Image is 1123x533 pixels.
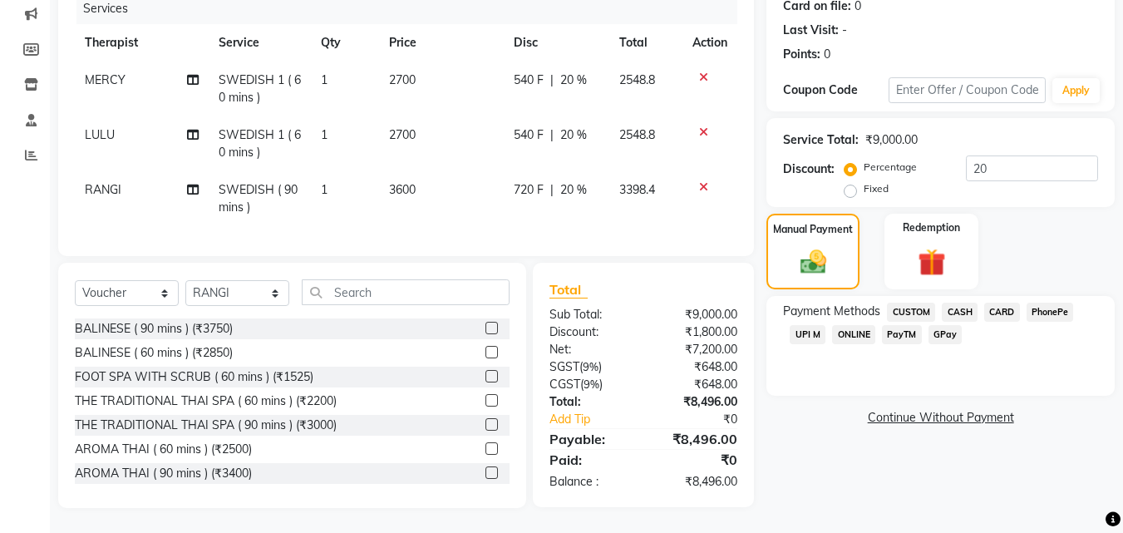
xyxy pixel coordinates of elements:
span: 3600 [389,182,416,197]
th: Action [682,24,737,62]
div: AROMA THAI ( 60 mins ) (₹2500) [75,441,252,458]
a: Continue Without Payment [770,409,1111,427]
div: ₹7,200.00 [643,341,750,358]
span: CASH [942,303,978,322]
span: 9% [583,360,598,373]
span: GPay [928,325,963,344]
span: 3398.4 [619,182,655,197]
span: PhonePe [1027,303,1074,322]
div: Net: [537,341,643,358]
span: 9% [584,378,599,391]
span: 1 [321,182,328,197]
th: Qty [311,24,379,62]
span: SWEDISH 1 ( 60 mins ) [219,127,301,160]
th: Service [209,24,311,62]
label: Redemption [903,220,960,235]
div: ₹648.00 [643,358,750,376]
div: Discount: [783,160,835,178]
span: 20 % [560,72,587,89]
span: CGST [549,377,580,392]
th: Disc [504,24,609,62]
div: ₹8,496.00 [643,473,750,491]
div: ₹648.00 [643,376,750,393]
div: Payable: [537,429,643,449]
div: Coupon Code [783,81,888,99]
a: Add Tip [537,411,661,428]
span: CARD [984,303,1020,322]
span: 2548.8 [619,127,655,142]
div: ( ) [537,376,643,393]
span: ONLINE [832,325,875,344]
div: Last Visit: [783,22,839,39]
input: Search [302,279,510,305]
span: Payment Methods [783,303,880,320]
span: Total [549,281,588,299]
th: Price [379,24,504,62]
span: 2700 [389,72,416,87]
span: 20 % [560,181,587,199]
span: 720 F [514,181,544,199]
img: _gift.svg [909,245,954,279]
div: ₹1,800.00 [643,323,750,341]
div: ₹0 [643,450,750,470]
div: ₹9,000.00 [643,306,750,323]
img: _cash.svg [792,247,835,277]
div: ₹8,496.00 [643,393,750,411]
div: Sub Total: [537,306,643,323]
div: ₹9,000.00 [865,131,918,149]
div: ( ) [537,358,643,376]
div: Points: [783,46,820,63]
button: Apply [1052,78,1100,103]
label: Manual Payment [773,222,853,237]
span: RANGI [85,182,121,197]
span: | [550,72,554,89]
span: 2700 [389,127,416,142]
div: - [842,22,847,39]
span: CUSTOM [887,303,935,322]
span: SGST [549,359,579,374]
span: UPI M [790,325,825,344]
span: 1 [321,127,328,142]
div: BALINESE ( 60 mins ) (₹2850) [75,344,233,362]
div: Paid: [537,450,643,470]
span: SWEDISH 1 ( 60 mins ) [219,72,301,105]
span: MERCY [85,72,126,87]
span: | [550,181,554,199]
span: 540 F [514,126,544,144]
div: BALINESE ( 90 mins ) (₹3750) [75,320,233,338]
div: Total: [537,393,643,411]
span: SWEDISH ( 90 mins ) [219,182,298,215]
span: 20 % [560,126,587,144]
div: ₹8,496.00 [643,429,750,449]
span: 540 F [514,72,544,89]
th: Total [609,24,683,62]
th: Therapist [75,24,209,62]
div: THE TRADITIONAL THAI SPA ( 90 mins ) (₹3000) [75,417,337,434]
div: AROMA THAI ( 90 mins ) (₹3400) [75,465,252,482]
div: Balance : [537,473,643,491]
span: | [550,126,554,144]
div: FOOT SPA WITH SCRUB ( 60 mins ) (₹1525) [75,368,313,386]
span: 1 [321,72,328,87]
div: THE TRADITIONAL THAI SPA ( 60 mins ) (₹2200) [75,392,337,410]
label: Percentage [864,160,917,175]
div: ₹0 [662,411,751,428]
span: 2548.8 [619,72,655,87]
span: LULU [85,127,115,142]
div: Discount: [537,323,643,341]
span: PayTM [882,325,922,344]
div: 0 [824,46,830,63]
input: Enter Offer / Coupon Code [889,77,1046,103]
div: Service Total: [783,131,859,149]
label: Fixed [864,181,889,196]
